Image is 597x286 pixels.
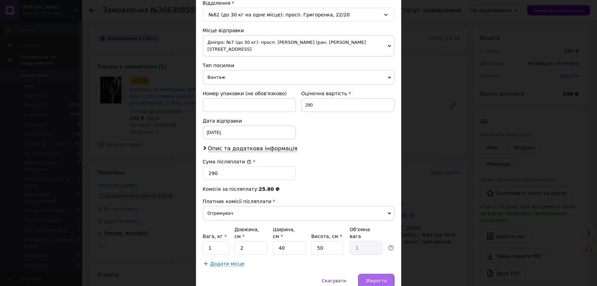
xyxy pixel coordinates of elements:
span: Тип посилки [203,63,234,68]
span: Місце відправки [203,28,244,33]
div: Комісія за післяплату: [203,186,394,192]
span: Опис та додаткова інформація [208,145,298,152]
div: Номер упаковки (не обов'язково) [203,90,296,97]
label: Сума післяплати [203,159,251,164]
span: Додати місце [210,261,245,267]
span: Вантаж [203,70,394,85]
label: Вага, кг [203,234,227,239]
div: №62 (до 30 кг на одне місце): просп. Григоренка, 22/20 [203,8,394,22]
label: Ширина, см [273,227,295,239]
span: Платник комісії післяплати [203,199,272,204]
span: Отримувач [203,206,394,221]
div: Оціночна вартість [301,90,394,97]
span: Скасувати [322,278,346,283]
div: Об'ємна вага [350,226,382,240]
span: Дніпро: №7 (до 30 кг): просп. [PERSON_NAME] (ран. [PERSON_NAME][STREET_ADDRESS] [203,35,394,57]
span: 25.80 ₴ [259,186,280,192]
span: Зберегти [365,278,387,283]
div: Дата відправки [203,117,296,124]
label: Довжина, см [234,227,259,239]
label: Висота, см [311,234,342,239]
